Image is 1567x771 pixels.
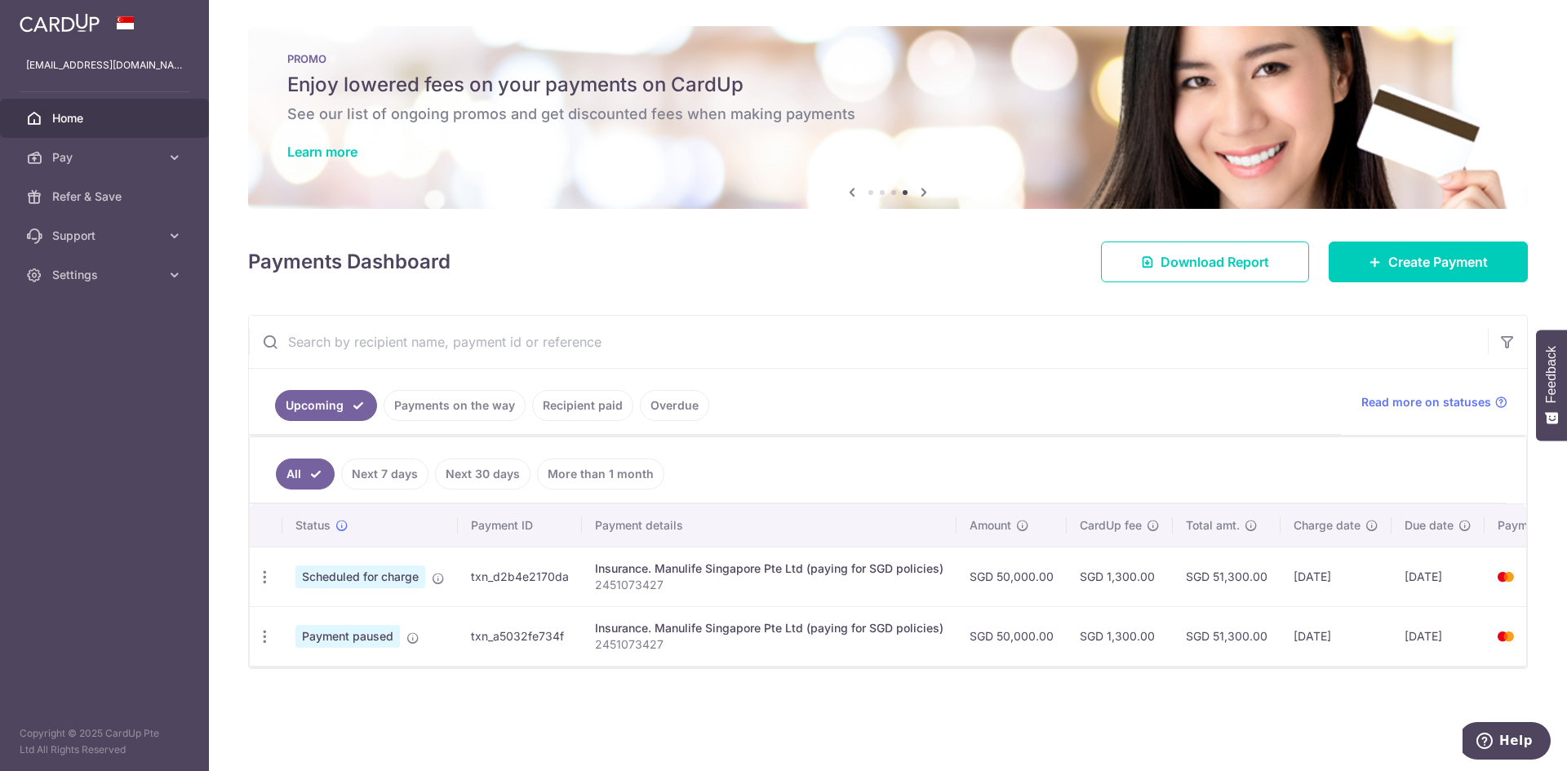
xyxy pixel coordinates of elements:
[1392,547,1485,606] td: [DATE]
[52,110,160,126] span: Home
[458,504,582,547] th: Payment ID
[341,459,428,490] a: Next 7 days
[1361,394,1491,410] span: Read more on statuses
[287,72,1489,98] h5: Enjoy lowered fees on your payments on CardUp
[1536,330,1567,441] button: Feedback - Show survey
[1525,569,1554,583] span: 2076
[1173,606,1281,666] td: SGD 51,300.00
[1329,241,1528,282] a: Create Payment
[1544,346,1559,403] span: Feedback
[276,459,335,490] a: All
[1388,252,1488,272] span: Create Payment
[52,149,160,166] span: Pay
[1281,547,1392,606] td: [DATE]
[295,565,425,588] span: Scheduled for charge
[1294,517,1361,534] span: Charge date
[275,390,377,421] a: Upcoming
[52,188,160,205] span: Refer & Save
[384,390,526,421] a: Payments on the way
[458,606,582,666] td: txn_a5032fe734f
[295,625,400,648] span: Payment paused
[957,547,1067,606] td: SGD 50,000.00
[1361,394,1507,410] a: Read more on statuses
[1392,606,1485,666] td: [DATE]
[1186,517,1240,534] span: Total amt.
[1463,722,1551,763] iframe: Opens a widget where you can find more information
[1080,517,1142,534] span: CardUp fee
[1173,547,1281,606] td: SGD 51,300.00
[287,52,1489,65] p: PROMO
[595,636,943,653] p: 2451073427
[1405,517,1454,534] span: Due date
[1281,606,1392,666] td: [DATE]
[1525,629,1554,643] span: 2076
[248,247,451,277] h4: Payments Dashboard
[1161,252,1269,272] span: Download Report
[295,517,331,534] span: Status
[1067,547,1173,606] td: SGD 1,300.00
[52,228,160,244] span: Support
[582,504,957,547] th: Payment details
[249,316,1488,368] input: Search by recipient name, payment id or reference
[595,561,943,577] div: Insurance. Manulife Singapore Pte Ltd (paying for SGD policies)
[537,459,664,490] a: More than 1 month
[532,390,633,421] a: Recipient paid
[957,606,1067,666] td: SGD 50,000.00
[1489,627,1522,646] img: Bank Card
[640,390,709,421] a: Overdue
[26,57,183,73] p: [EMAIL_ADDRESS][DOMAIN_NAME]
[20,13,100,33] img: CardUp
[52,267,160,283] span: Settings
[287,104,1489,124] h6: See our list of ongoing promos and get discounted fees when making payments
[1489,567,1522,587] img: Bank Card
[595,577,943,593] p: 2451073427
[287,144,357,160] a: Learn more
[458,547,582,606] td: txn_d2b4e2170da
[435,459,530,490] a: Next 30 days
[595,620,943,636] div: Insurance. Manulife Singapore Pte Ltd (paying for SGD policies)
[248,26,1528,209] img: Latest Promos banner
[970,517,1011,534] span: Amount
[1067,606,1173,666] td: SGD 1,300.00
[1101,241,1309,282] a: Download Report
